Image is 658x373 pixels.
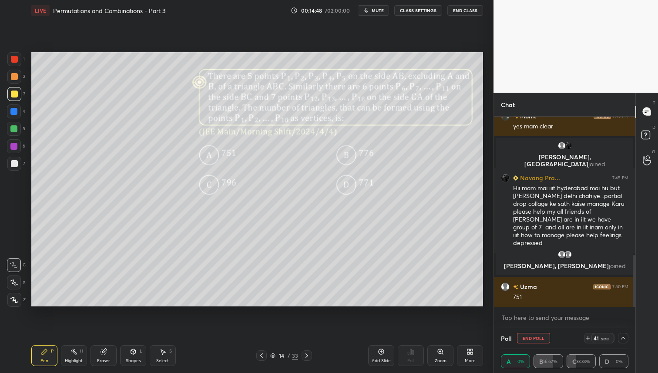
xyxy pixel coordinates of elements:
[612,284,628,289] div: 7:50 PM
[7,104,25,118] div: 4
[513,293,628,302] div: 751
[594,113,611,118] img: iconic-dark.1390631f.png
[372,7,384,13] span: mute
[652,124,655,131] p: D
[97,359,110,363] div: Eraser
[613,113,628,118] div: 7:43 PM
[652,148,655,155] p: G
[501,334,512,343] h4: Poll
[277,353,286,358] div: 14
[593,335,600,342] div: 41
[7,157,25,171] div: 7
[7,122,25,136] div: 5
[612,175,628,180] div: 7:45 PM
[513,122,628,131] div: yes mam clear
[513,114,518,119] img: no-rating-badge.077c3623.svg
[7,258,26,272] div: C
[140,349,142,353] div: L
[513,285,518,289] img: no-rating-badge.077c3623.svg
[653,100,655,106] p: T
[435,359,446,363] div: Zoom
[65,359,83,363] div: Highlight
[557,250,566,259] img: default.png
[7,70,25,84] div: 2
[372,359,391,363] div: Add Slide
[40,359,48,363] div: Pen
[394,5,442,16] button: CLASS SETTINGS
[593,284,611,289] img: iconic-dark.1390631f.png
[465,359,476,363] div: More
[494,117,635,307] div: grid
[517,333,550,343] button: End Poll
[513,175,518,181] img: Learner_Badge_beginner_1_8b307cf2a0.svg
[600,335,610,342] div: sec
[518,173,560,182] h6: Navang Pra...
[501,282,510,291] img: default.png
[564,141,572,150] img: 5b8dac0f03144b87ac3c46ea1238b4f6.jpg
[7,52,25,66] div: 1
[80,349,83,353] div: H
[518,282,537,291] h6: Uzma
[501,173,510,182] img: 5b8dac0f03144b87ac3c46ea1238b4f6.jpg
[609,262,626,270] span: joined
[53,7,165,15] h4: Permutations and Combinations - Part 3
[588,160,605,168] span: joined
[7,139,25,153] div: 6
[513,184,628,248] div: Hii mam mai iiit hyderabad mai hu but [PERSON_NAME] delhi chahiye...partial drop collage ke sath ...
[51,349,54,353] div: P
[494,93,522,116] p: Chat
[501,154,628,168] p: [PERSON_NAME], [GEOGRAPHIC_DATA]
[292,352,298,360] div: 33
[126,359,141,363] div: Shapes
[358,5,389,16] button: mute
[501,262,628,269] p: [PERSON_NAME], [PERSON_NAME]
[156,359,169,363] div: Select
[169,349,172,353] div: S
[31,5,50,16] div: LIVE
[288,353,290,358] div: /
[447,5,483,16] button: End Class
[7,87,25,101] div: 3
[7,276,26,289] div: X
[557,141,566,150] img: default.png
[564,250,572,259] img: default.png
[7,293,26,307] div: Z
